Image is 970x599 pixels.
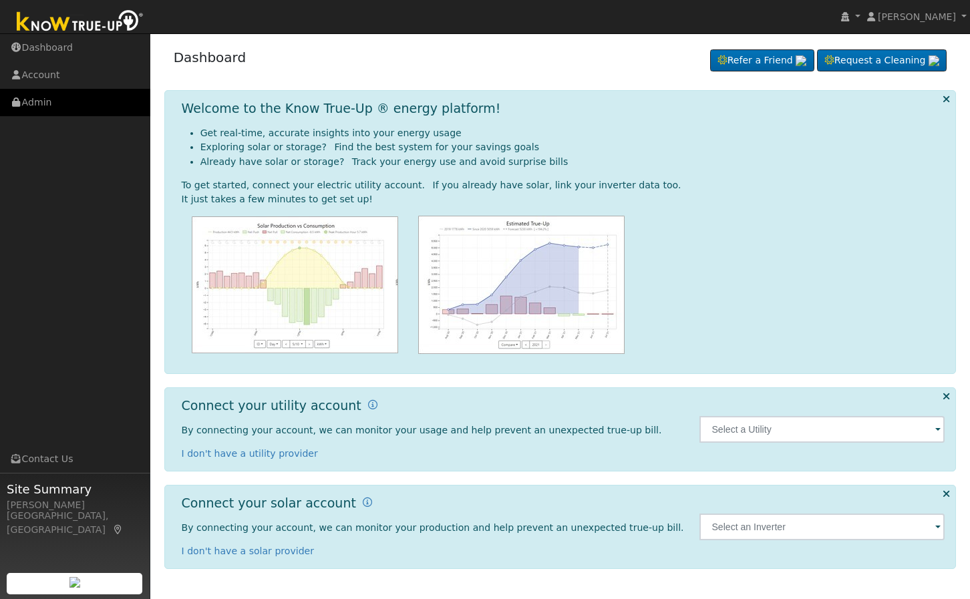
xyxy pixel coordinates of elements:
a: I don't have a solar provider [182,546,315,556]
a: Refer a Friend [710,49,814,72]
li: Exploring solar or storage? Find the best system for your savings goals [200,140,945,154]
a: Dashboard [174,49,247,65]
h1: Connect your utility account [182,398,361,413]
img: retrieve [929,55,939,66]
div: To get started, connect your electric utility account. If you already have solar, link your inver... [182,178,945,192]
li: Already have solar or storage? Track your energy use and avoid surprise bills [200,155,945,169]
li: Get real-time, accurate insights into your energy usage [200,126,945,140]
input: Select an Inverter [699,514,945,540]
span: Site Summary [7,480,143,498]
h1: Welcome to the Know True-Up ® energy platform! [182,101,501,116]
input: Select a Utility [699,416,945,443]
span: [PERSON_NAME] [878,11,956,22]
div: It just takes a few minutes to get set up! [182,192,945,206]
a: I don't have a utility provider [182,448,318,459]
h1: Connect your solar account [182,495,356,511]
img: retrieve [69,577,80,588]
a: Map [112,524,124,535]
div: [PERSON_NAME] [7,498,143,512]
img: Know True-Up [10,7,150,37]
span: By connecting your account, we can monitor your usage and help prevent an unexpected true-up bill. [182,425,662,435]
a: Request a Cleaning [817,49,947,72]
span: By connecting your account, we can monitor your production and help prevent an unexpected true-up... [182,522,684,533]
div: [GEOGRAPHIC_DATA], [GEOGRAPHIC_DATA] [7,509,143,537]
img: retrieve [796,55,806,66]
